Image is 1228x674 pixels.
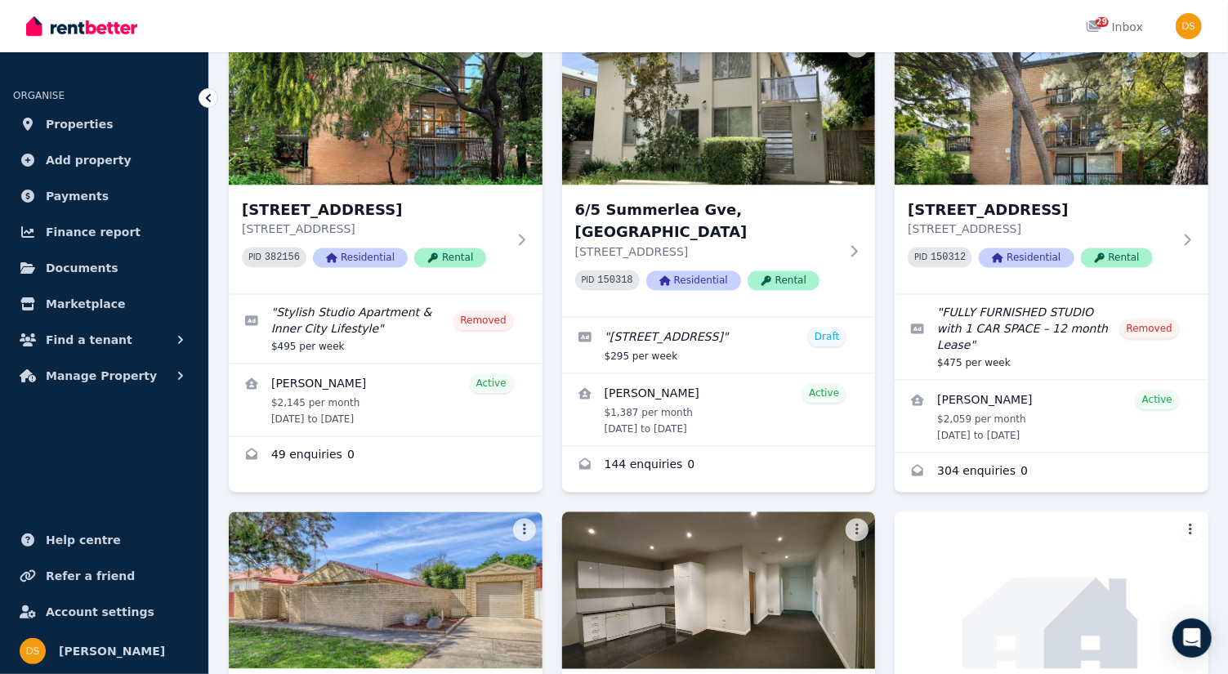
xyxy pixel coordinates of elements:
[908,199,1172,221] h3: [STREET_ADDRESS]
[229,512,543,669] img: 47 St Georges Rd, Shepparton
[646,271,741,291] span: Residential
[229,29,543,185] img: 6/3 Hanover St, Fitzroy
[895,453,1208,493] a: Enquiries for 30/3-25 Hanover Street, Fitzroy
[1096,17,1109,27] span: 29
[1081,248,1153,268] span: Rental
[242,221,507,238] p: [STREET_ADDRESS]
[46,602,154,622] span: Account settings
[13,252,195,284] a: Documents
[931,252,966,264] code: 150312
[26,14,137,38] img: RentBetter
[229,295,543,364] a: Edit listing: Stylish Studio Apartment & Inner City Lifestyle
[598,275,633,287] code: 150318
[562,318,876,373] a: Edit listing: 6/5 Summerlea Grove, HAWTHORN Vic 3122
[46,566,135,586] span: Refer a friend
[13,288,195,320] a: Marketplace
[846,519,869,542] button: More options
[13,560,195,592] a: Refer a friend
[895,29,1208,185] img: 30/3-25 Hanover Street, Fitzroy
[13,216,195,248] a: Finance report
[13,359,195,392] button: Manage Property
[979,248,1074,268] span: Residential
[46,366,157,386] span: Manage Property
[895,381,1208,453] a: View details for Felix McNamara
[562,29,876,317] a: 6/5 Summerlea Gve, Hawthorn6/5 Summerlea Gve, [GEOGRAPHIC_DATA][STREET_ADDRESS]PID 150318Resident...
[313,248,408,268] span: Residential
[13,324,195,356] button: Find a tenant
[1176,13,1202,39] img: Donna Stone
[229,29,543,294] a: 6/3 Hanover St, Fitzroy[STREET_ADDRESS][STREET_ADDRESS]PID 382156ResidentialRental
[46,222,141,242] span: Finance report
[46,294,125,314] span: Marketplace
[575,199,840,244] h3: 6/5 Summerlea Gve, [GEOGRAPHIC_DATA]
[13,524,195,556] a: Help centre
[895,512,1208,669] img: 303/98 River Esplanade, Docklands
[908,221,1172,238] p: [STREET_ADDRESS]
[59,641,165,661] span: [PERSON_NAME]
[13,180,195,212] a: Payments
[13,596,195,628] a: Account settings
[46,330,132,350] span: Find a tenant
[562,447,876,486] a: Enquiries for 6/5 Summerlea Gve, Hawthorn
[513,519,536,542] button: More options
[13,90,65,101] span: ORGANISE
[46,530,121,550] span: Help centre
[895,295,1208,380] a: Edit listing: FULLY FURNISHED STUDIO with 1 CAR SPACE – 12 month Lease
[265,252,300,264] code: 382156
[46,114,114,134] span: Properties
[248,253,261,262] small: PID
[13,108,195,141] a: Properties
[554,508,883,673] img: 49A High Street, Shepparton
[13,144,195,176] a: Add property
[562,374,876,446] a: View details for Billy Indiarto
[20,638,46,664] img: Donna Stone
[895,29,1208,294] a: 30/3-25 Hanover Street, Fitzroy[STREET_ADDRESS][STREET_ADDRESS]PID 150312ResidentialRental
[46,258,118,278] span: Documents
[46,186,109,206] span: Payments
[229,437,543,476] a: Enquiries for 6/3 Hanover St, Fitzroy
[575,244,840,261] p: [STREET_ADDRESS]
[1172,618,1212,658] div: Open Intercom Messenger
[562,29,876,185] img: 6/5 Summerlea Gve, Hawthorn
[229,364,543,436] a: View details for Pemo Theodore
[914,253,927,262] small: PID
[748,271,819,291] span: Rental
[1086,19,1143,35] div: Inbox
[242,199,507,221] h3: [STREET_ADDRESS]
[46,150,132,170] span: Add property
[414,248,486,268] span: Rental
[1179,519,1202,542] button: More options
[582,276,595,285] small: PID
